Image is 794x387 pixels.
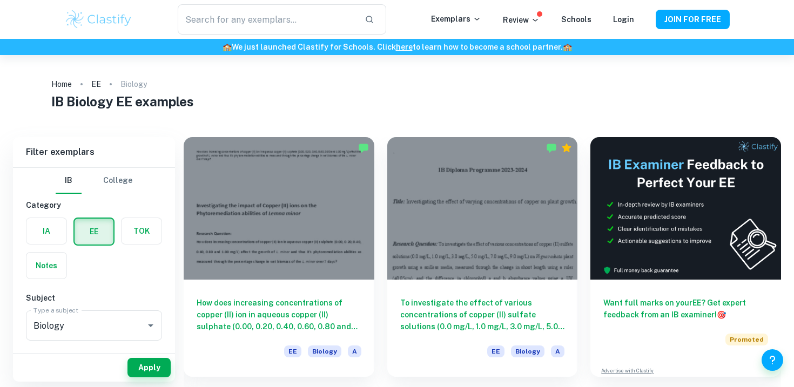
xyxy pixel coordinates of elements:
[120,78,147,90] p: Biology
[184,137,374,377] a: How does increasing concentrations of copper (II) ion in aqueous copper (II) sulphate (0.00, 0.20...
[656,10,730,29] button: JOIN FOR FREE
[487,345,504,357] span: EE
[197,297,361,332] h6: How does increasing concentrations of copper (II) ion in aqueous copper (II) sulphate (0.00, 0.20...
[127,358,171,377] button: Apply
[358,142,369,153] img: Marked
[546,142,557,153] img: Marked
[51,92,743,111] h1: IB Biology EE examples
[503,14,540,26] p: Review
[26,218,66,244] button: IA
[33,305,78,315] label: Type a subject
[143,318,158,333] button: Open
[91,77,101,92] a: EE
[590,137,781,377] a: Want full marks on yourEE? Get expert feedback from an IB examiner!PromotedAdvertise with Clastify
[563,43,572,51] span: 🏫
[26,292,162,304] h6: Subject
[561,15,591,24] a: Schools
[396,43,413,51] a: here
[590,137,781,280] img: Thumbnail
[725,334,768,345] span: Promoted
[601,367,654,375] a: Advertise with Clastify
[64,9,133,30] img: Clastify logo
[13,137,175,167] h6: Filter exemplars
[348,345,361,357] span: A
[26,199,162,211] h6: Category
[603,297,768,321] h6: Want full marks on your EE ? Get expert feedback from an IB examiner!
[178,4,356,35] input: Search for any exemplars...
[762,349,783,371] button: Help and Feedback
[561,142,572,153] div: Premium
[717,310,726,319] span: 🎯
[551,345,564,357] span: A
[613,15,634,24] a: Login
[122,218,162,244] button: TOK
[431,13,481,25] p: Exemplars
[26,253,66,279] button: Notes
[56,168,132,194] div: Filter type choice
[56,168,82,194] button: IB
[387,137,578,377] a: To investigate the effect of various concentrations of copper (II) sulfate solutions (0.0 mg/L, 1...
[103,168,132,194] button: College
[511,345,544,357] span: Biology
[223,43,232,51] span: 🏫
[308,345,341,357] span: Biology
[75,219,113,245] button: EE
[400,297,565,332] h6: To investigate the effect of various concentrations of copper (II) sulfate solutions (0.0 mg/L, 1...
[284,345,301,357] span: EE
[2,41,792,53] h6: We just launched Clastify for Schools. Click to learn how to become a school partner.
[51,77,72,92] a: Home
